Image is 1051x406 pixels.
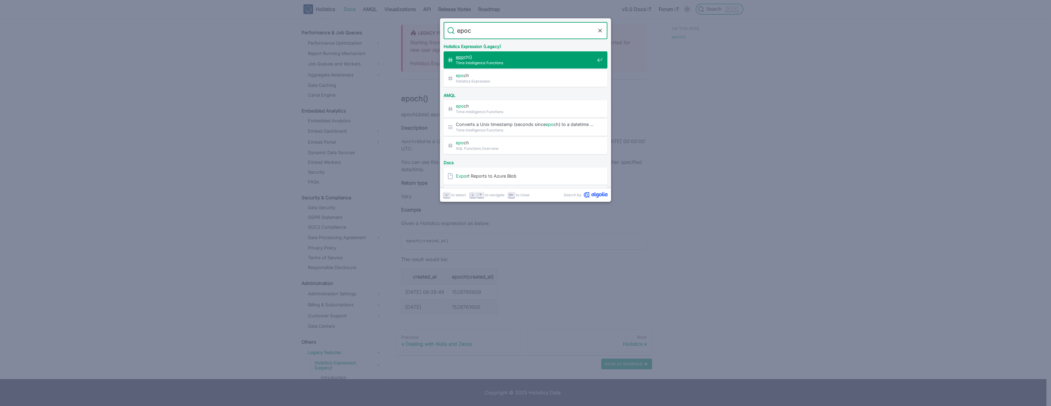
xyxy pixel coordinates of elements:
button: Clear the query [596,27,604,34]
a: epochHolistics Expression [444,70,607,87]
span: Time Intelligence Functions [456,109,595,115]
svg: Algolia [584,192,607,198]
mark: epo [456,73,464,78]
a: epoch()​Time Intelligence Functions [444,51,607,68]
svg: Enter key [445,193,449,197]
span: ch()​ [456,54,595,60]
svg: Arrow down [471,193,475,197]
span: Holistics Expression [456,78,595,84]
span: ch [456,140,595,146]
a: Converts a Unix timestamp (seconds sinceepoch) to a datetime …Time Intelligence Functions [444,119,607,136]
span: ch [456,72,595,78]
span: ch​ [456,103,595,109]
a: Search byAlgolia [564,192,607,198]
span: to navigate [485,192,504,198]
span: AQL Functions Overview [456,146,595,151]
a: epochAQL Functions Overview [444,137,607,154]
div: Docs [442,155,609,168]
mark: epo [456,103,464,109]
div: Holistics Expression (Legacy) [442,39,609,51]
span: rt Reports to Azure Blob [456,173,595,179]
a: FeatureEcosystem Position​Embed portal - Embedding multiple dashboards [444,186,607,203]
span: Search by [564,192,581,198]
mark: epo [546,122,554,127]
div: AMQL [442,88,609,100]
input: Search docs [455,22,596,39]
span: to close [516,192,529,198]
svg: Arrow up [478,193,483,197]
a: epoch​Time Intelligence Functions [444,100,607,117]
svg: Escape key [509,193,514,197]
mark: epo [456,54,464,60]
span: Time Intelligence Functions [456,60,595,66]
mark: epo [456,140,464,145]
mark: Expo [456,173,467,179]
span: Time Intelligence Functions [456,127,595,133]
a: Export Reports to Azure Blob [444,168,607,185]
span: Converts a Unix timestamp (seconds since ch) to a datetime … [456,121,595,127]
span: to select [451,192,466,198]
